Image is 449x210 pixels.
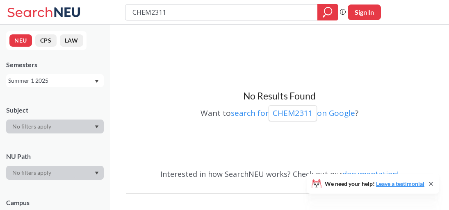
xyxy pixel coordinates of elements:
div: Campus [6,198,104,207]
span: We need your help! [325,181,424,187]
div: Dropdown arrow [6,120,104,133]
input: Class, professor, course number, "phrase" [132,5,312,19]
button: LAW [60,34,83,47]
p: CHEM2311 [273,108,313,119]
a: search forCHEM2311on Google [231,108,355,118]
div: Dropdown arrow [6,166,104,180]
svg: Dropdown arrow [95,125,99,129]
div: NU Path [6,152,104,161]
div: Subject [6,106,104,115]
div: Want to ? [126,102,433,121]
h3: No Results Found [126,90,433,102]
a: documentation! [342,169,399,179]
div: Interested in how SearchNEU works? Check out our [126,162,433,186]
svg: Dropdown arrow [95,80,99,83]
div: magnifying glass [317,4,338,20]
div: Semesters [6,60,104,69]
button: CPS [35,34,57,47]
div: Summer 1 2025Dropdown arrow [6,74,104,87]
div: Summer 1 2025 [8,76,94,85]
svg: magnifying glass [323,7,333,18]
svg: Dropdown arrow [95,172,99,175]
button: Sign In [348,5,381,20]
a: Leave a testimonial [376,180,424,187]
button: NEU [9,34,32,47]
